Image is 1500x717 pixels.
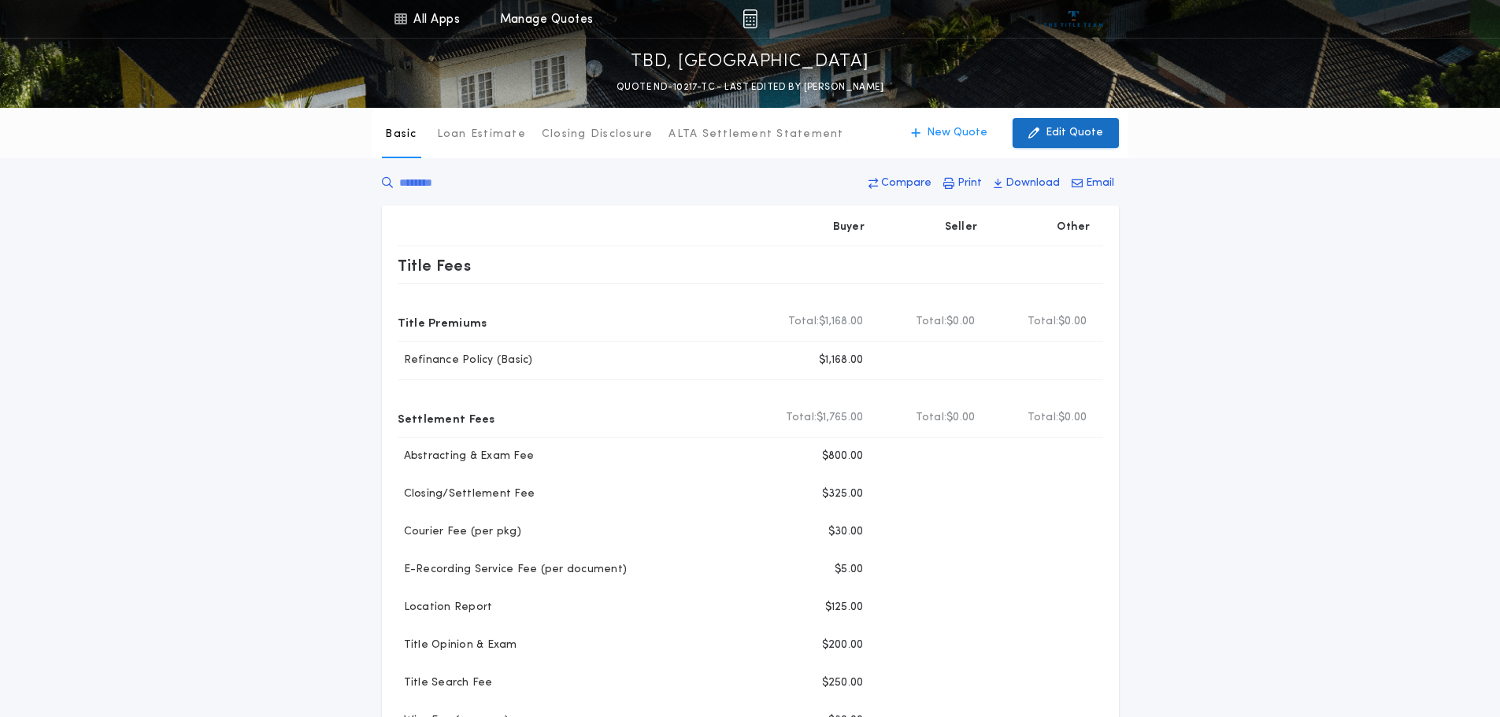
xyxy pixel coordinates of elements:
[1013,118,1119,148] button: Edit Quote
[1057,220,1090,235] p: Other
[939,169,987,198] button: Print
[1086,176,1114,191] p: Email
[398,253,472,278] p: Title Fees
[817,410,863,426] span: $1,765.00
[957,176,982,191] p: Print
[1028,410,1059,426] b: Total:
[398,600,493,615] p: Location Report
[989,169,1065,198] button: Download
[822,675,864,691] p: $250.00
[828,524,864,540] p: $30.00
[788,314,820,330] b: Total:
[631,50,869,75] p: TBD, [GEOGRAPHIC_DATA]
[822,449,864,464] p: $800.00
[895,118,1003,148] button: New Quote
[819,353,863,368] p: $1,168.00
[1058,410,1087,426] span: $0.00
[1044,11,1103,27] img: vs-icon
[542,127,654,142] p: Closing Disclosure
[927,125,987,141] p: New Quote
[916,314,947,330] b: Total:
[864,169,936,198] button: Compare
[398,524,521,540] p: Courier Fee (per pkg)
[743,9,757,28] img: img
[398,675,493,691] p: Title Search Fee
[385,127,417,142] p: Basic
[398,309,487,334] p: Title Premiums
[669,127,843,142] p: ALTA Settlement Statement
[881,176,931,191] p: Compare
[617,79,883,95] p: QUOTE ND-10217-TC - LAST EDITED BY [PERSON_NAME]
[398,562,628,578] p: E-Recording Service Fee (per document)
[835,562,863,578] p: $5.00
[398,353,533,368] p: Refinance Policy (Basic)
[398,638,517,653] p: Title Opinion & Exam
[833,220,865,235] p: Buyer
[825,600,864,615] p: $125.00
[786,410,817,426] b: Total:
[1006,176,1060,191] p: Download
[398,449,535,464] p: Abstracting & Exam Fee
[822,638,864,653] p: $200.00
[916,410,947,426] b: Total:
[1028,314,1059,330] b: Total:
[437,127,526,142] p: Loan Estimate
[398,405,495,431] p: Settlement Fees
[1046,125,1103,141] p: Edit Quote
[945,220,978,235] p: Seller
[398,486,535,502] p: Closing/Settlement Fee
[819,314,863,330] span: $1,168.00
[1058,314,1087,330] span: $0.00
[1067,169,1119,198] button: Email
[822,486,864,502] p: $325.00
[946,410,975,426] span: $0.00
[946,314,975,330] span: $0.00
